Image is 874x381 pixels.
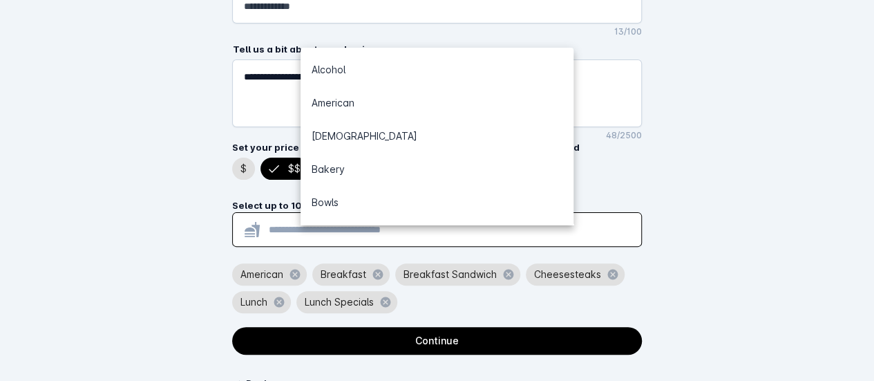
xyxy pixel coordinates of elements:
div: Bowls [312,194,339,211]
span: Lunch [240,294,267,310]
button: 'remove' [374,294,397,310]
span: Lunch Specials [305,294,374,310]
span: h [332,64,337,75]
div: [DEMOGRAPHIC_DATA] [312,128,417,145]
div: Set your price levels to show customers what they might expect to spend [232,141,642,155]
span: American [240,266,283,283]
div: Bakery [312,161,345,178]
span: Breakfast [321,266,366,283]
div: Alco ol [312,62,345,78]
span: $ [240,160,247,177]
button: continue [232,327,642,355]
button: 'remove' [497,266,520,283]
button: 'remove' [601,266,625,283]
mat-chip-grid: Enter keywords [232,261,642,316]
div: Select up to 10 categories that best describe your offerings [232,199,642,213]
mat-hint: 13/100 [614,24,642,37]
button: 'remove' [283,266,307,283]
div: American [312,95,354,111]
mat-chip-listbox: Enter price ranges [232,155,642,183]
mat-label: Tell us a bit about your business [233,44,388,55]
span: Breakfast Sandwich [403,266,497,283]
span: $$ [288,160,301,177]
button: 'remove' [366,266,390,283]
button: 'remove' [267,294,291,310]
mat-hint: 48/2500 [606,127,642,141]
div: Continue [415,336,459,346]
span: Cheesesteaks [534,266,601,283]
